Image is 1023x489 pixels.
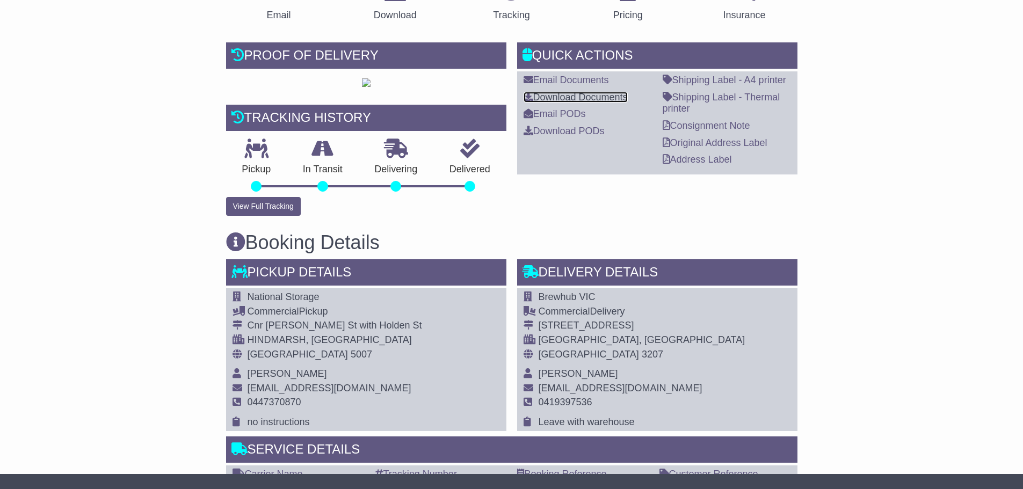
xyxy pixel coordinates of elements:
[248,334,422,346] div: HINDMARSH, [GEOGRAPHIC_DATA]
[659,469,791,480] div: Customer Reference
[362,78,371,87] img: GetPodImage
[723,8,766,23] div: Insurance
[375,469,506,480] div: Tracking Number
[351,349,372,360] span: 5007
[517,42,797,71] div: Quick Actions
[248,306,299,317] span: Commercial
[539,306,745,318] div: Delivery
[287,164,359,176] p: In Transit
[266,8,291,23] div: Email
[663,75,786,85] a: Shipping Label - A4 printer
[524,126,605,136] a: Download PODs
[642,349,663,360] span: 3207
[248,397,301,407] span: 0447370870
[226,42,506,71] div: Proof of Delivery
[539,383,702,393] span: [EMAIL_ADDRESS][DOMAIN_NAME]
[517,469,649,480] div: Booking Reference
[663,154,732,165] a: Address Label
[663,120,750,131] a: Consignment Note
[226,164,287,176] p: Pickup
[524,92,628,103] a: Download Documents
[539,320,745,332] div: [STREET_ADDRESS]
[248,320,422,332] div: Cnr [PERSON_NAME] St with Holden St
[493,8,529,23] div: Tracking
[663,92,780,114] a: Shipping Label - Thermal printer
[226,259,506,288] div: Pickup Details
[517,259,797,288] div: Delivery Details
[524,75,609,85] a: Email Documents
[226,436,797,465] div: Service Details
[539,417,635,427] span: Leave with warehouse
[226,232,797,253] h3: Booking Details
[613,8,643,23] div: Pricing
[539,306,590,317] span: Commercial
[524,108,586,119] a: Email PODs
[539,291,596,302] span: Brewhub VIC
[359,164,434,176] p: Delivering
[374,8,417,23] div: Download
[248,291,320,302] span: National Storage
[248,349,348,360] span: [GEOGRAPHIC_DATA]
[433,164,506,176] p: Delivered
[539,349,639,360] span: [GEOGRAPHIC_DATA]
[233,469,364,480] div: Carrier Name
[226,197,301,216] button: View Full Tracking
[539,397,592,407] span: 0419397536
[248,383,411,393] span: [EMAIL_ADDRESS][DOMAIN_NAME]
[248,368,327,379] span: [PERSON_NAME]
[539,334,745,346] div: [GEOGRAPHIC_DATA], [GEOGRAPHIC_DATA]
[663,137,767,148] a: Original Address Label
[248,417,310,427] span: no instructions
[226,105,506,134] div: Tracking history
[248,306,422,318] div: Pickup
[539,368,618,379] span: [PERSON_NAME]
